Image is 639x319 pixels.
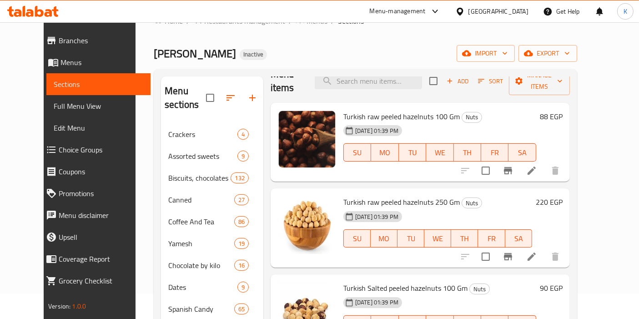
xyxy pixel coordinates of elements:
[234,260,249,271] div: items
[497,246,519,268] button: Branch-specific-item
[161,254,263,276] div: Chocolate by kilo16
[168,304,234,314] span: Spanish Candy
[237,282,249,293] div: items
[451,229,478,248] button: TH
[168,194,234,205] span: Canned
[462,197,482,208] div: Nuts
[485,146,505,159] span: FR
[161,145,263,167] div: Assorted sweets9
[237,151,249,162] div: items
[307,15,327,26] span: Menus
[59,253,143,264] span: Coverage Report
[505,229,532,248] button: SA
[186,15,190,26] li: /
[462,112,482,123] div: Nuts
[238,152,248,161] span: 9
[472,74,509,88] span: Sort items
[168,151,237,162] span: Assorted sweets
[352,213,402,221] span: [DATE] 01:39 PM
[39,30,151,51] a: Branches
[39,182,151,204] a: Promotions
[235,239,248,248] span: 19
[278,196,336,254] img: Turkish raw peeled hazelnuts 250 Gm
[424,71,443,91] span: Select section
[428,232,448,245] span: WE
[399,143,426,162] button: TU
[476,74,505,88] button: Sort
[168,260,234,271] span: Chocolate by kilo
[289,15,292,26] li: /
[540,282,563,294] h6: 90 EGP
[343,195,460,209] span: Turkish raw peeled hazelnuts 250 Gm
[201,88,220,107] span: Select all sections
[374,232,394,245] span: MO
[497,160,519,182] button: Branch-specific-item
[235,196,248,204] span: 27
[39,226,151,248] a: Upsell
[352,298,402,307] span: [DATE] 01:39 PM
[526,251,537,262] a: Edit menu item
[347,232,367,245] span: SU
[536,196,563,208] h6: 220 EGP
[54,79,143,90] span: Sections
[161,167,263,189] div: Biscuits, chocolates and snacks132
[481,143,508,162] button: FR
[296,15,327,27] a: Menus
[235,218,248,226] span: 86
[165,84,206,111] h2: Menu sections
[624,6,627,16] span: K
[59,232,143,243] span: Upsell
[516,70,563,92] span: Manage items
[445,76,470,86] span: Add
[235,305,248,314] span: 65
[343,281,468,295] span: Turkish Salted peeled hazelnuts 100 Gm
[46,117,151,139] a: Edit Menu
[526,165,537,176] a: Edit menu item
[59,13,143,24] span: Edit Restaurant
[482,232,501,245] span: FR
[168,129,237,140] div: Crackers
[168,282,237,293] span: Dates
[154,43,236,64] span: [PERSON_NAME]
[470,284,489,294] span: Nuts
[370,6,426,17] div: Menu-management
[430,146,450,159] span: WE
[397,229,424,248] button: TU
[193,15,285,27] a: Restaurants management
[168,172,231,183] span: Biscuits, chocolates and snacks
[455,232,474,245] span: TH
[46,73,151,95] a: Sections
[338,15,364,26] span: Sections
[512,146,532,159] span: SA
[508,143,536,162] button: SA
[343,143,371,162] button: SU
[39,139,151,161] a: Choice Groups
[476,247,495,266] span: Select to update
[462,198,482,208] span: Nuts
[424,229,451,248] button: WE
[240,49,267,60] div: Inactive
[238,283,248,292] span: 9
[59,35,143,46] span: Branches
[315,73,422,89] input: search
[231,174,248,182] span: 132
[39,204,151,226] a: Menu disclaimer
[39,270,151,292] a: Grocery Checklist
[403,146,423,159] span: TU
[168,238,234,249] span: Yamesh
[234,216,249,227] div: items
[457,45,515,62] button: import
[371,229,397,248] button: MO
[48,300,70,312] span: Version:
[464,48,508,59] span: import
[278,110,336,168] img: Turkish raw peeled hazelnuts 100 Gm
[544,246,566,268] button: delete
[509,67,570,95] button: Manage items
[343,229,371,248] button: SU
[343,110,460,123] span: Turkish raw peeled hazelnuts 100 Gm
[476,161,495,180] span: Select to update
[352,127,402,135] span: [DATE] 01:39 PM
